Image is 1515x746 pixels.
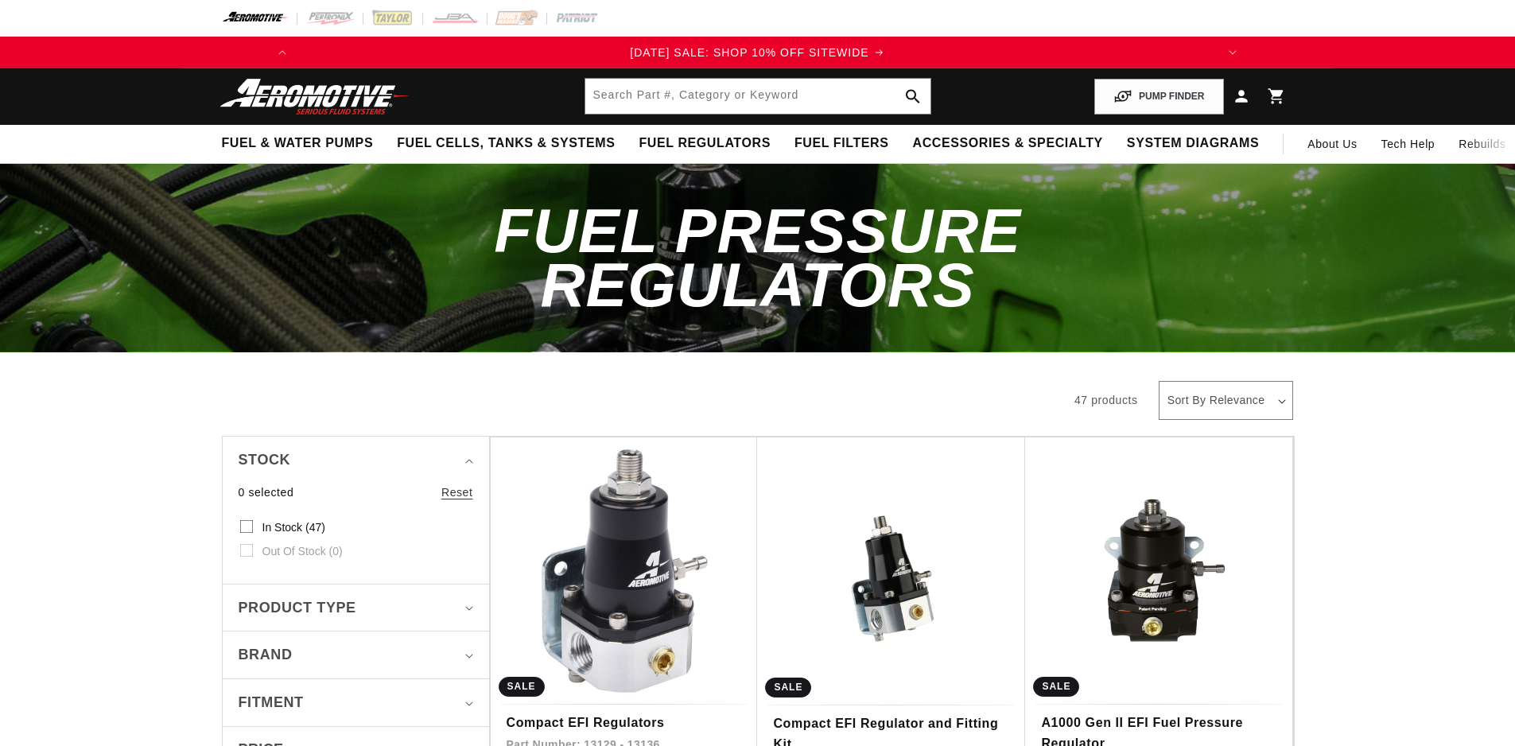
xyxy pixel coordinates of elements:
span: System Diagrams [1127,135,1259,152]
span: Tech Help [1381,135,1435,153]
slideshow-component: Translation missing: en.sections.announcements.announcement_bar [182,37,1334,68]
summary: Fuel Regulators [627,125,782,162]
span: Product type [239,596,356,620]
span: Fuel Cells, Tanks & Systems [397,135,615,152]
div: Announcement [298,44,1216,61]
span: In stock (47) [262,520,325,534]
span: Fuel Regulators [639,135,770,152]
summary: System Diagrams [1115,125,1271,162]
span: [DATE] SALE: SHOP 10% OFF SITEWIDE [630,46,868,59]
summary: Tech Help [1369,125,1447,163]
summary: Fuel & Water Pumps [210,125,386,162]
summary: Product type (0 selected) [239,585,473,631]
span: 47 products [1074,394,1138,406]
button: PUMP FINDER [1094,79,1223,115]
summary: Fitment (0 selected) [239,679,473,726]
div: 1 of 3 [298,44,1216,61]
span: Brand [239,643,293,666]
img: Aeromotive [216,78,414,115]
span: 0 selected [239,484,294,501]
span: Out of stock (0) [262,544,343,558]
button: search button [895,79,930,114]
summary: Fuel Filters [783,125,901,162]
span: Stock [239,449,291,472]
a: [DATE] SALE: SHOP 10% OFF SITEWIDE [298,44,1216,61]
button: Translation missing: en.sections.announcements.next_announcement [1217,37,1249,68]
summary: Stock (0 selected) [239,437,473,484]
button: Translation missing: en.sections.announcements.previous_announcement [266,37,298,68]
span: Accessories & Specialty [913,135,1103,152]
a: About Us [1296,125,1369,163]
span: About Us [1307,138,1357,150]
span: Fuel Filters [794,135,889,152]
summary: Brand (0 selected) [239,631,473,678]
a: Compact EFI Regulators [507,713,742,733]
a: Reset [441,484,473,501]
summary: Accessories & Specialty [901,125,1115,162]
input: Search by Part Number, Category or Keyword [585,79,930,114]
summary: Fuel Cells, Tanks & Systems [385,125,627,162]
span: Fitment [239,691,304,714]
span: Fuel Pressure Regulators [494,196,1020,320]
span: Rebuilds [1459,135,1505,153]
span: Fuel & Water Pumps [222,135,374,152]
